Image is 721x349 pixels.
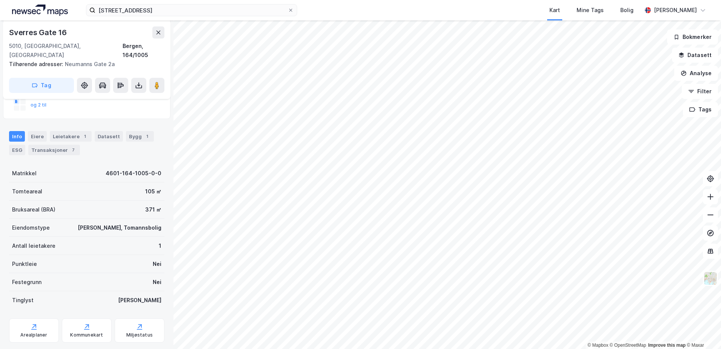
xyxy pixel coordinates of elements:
div: Bruksareal (BRA) [12,205,55,214]
div: 5010, [GEOGRAPHIC_DATA], [GEOGRAPHIC_DATA] [9,42,123,60]
span: Tilhørende adresser: [9,61,65,67]
div: 1 [143,133,151,140]
div: Antall leietakere [12,241,55,250]
div: Sverres Gate 16 [9,26,68,39]
div: Datasett [95,131,123,142]
a: Improve this map [648,343,686,348]
div: Festegrunn [12,278,41,287]
div: Nei [153,278,161,287]
div: Bolig [620,6,634,15]
div: 371 ㎡ [145,205,161,214]
img: Z [703,271,718,286]
div: Bergen, 164/1005 [123,42,164,60]
button: Filter [682,84,718,99]
div: Bygg [126,131,154,142]
div: Mine Tags [577,6,604,15]
div: [PERSON_NAME] [118,296,161,305]
div: ESG [9,145,25,155]
div: 7 [69,146,77,154]
div: Nei [153,259,161,269]
button: Bokmerker [667,29,718,45]
div: Info [9,131,25,142]
div: Kart [549,6,560,15]
div: 1 [159,241,161,250]
button: Datasett [672,48,718,63]
div: [PERSON_NAME], Tomannsbolig [78,223,161,232]
div: Transaksjoner [28,145,80,155]
div: Tinglyst [12,296,34,305]
div: Eiere [28,131,47,142]
div: Kontrollprogram for chat [683,313,721,349]
div: 4601-164-1005-0-0 [106,169,161,178]
div: Neumanns Gate 2a [9,60,158,69]
div: Miljøstatus [126,332,153,338]
input: Søk på adresse, matrikkel, gårdeiere, leietakere eller personer [95,5,288,16]
div: Matrikkel [12,169,37,178]
div: Leietakere [50,131,92,142]
div: [PERSON_NAME] [654,6,697,15]
a: Mapbox [588,343,608,348]
button: Analyse [674,66,718,81]
div: Eiendomstype [12,223,50,232]
iframe: Chat Widget [683,313,721,349]
div: 1 [81,133,89,140]
div: Punktleie [12,259,37,269]
button: Tag [9,78,74,93]
div: Kommunekart [70,332,103,338]
img: logo.a4113a55bc3d86da70a041830d287a7e.svg [12,5,68,16]
div: Tomteareal [12,187,42,196]
div: Arealplaner [20,332,47,338]
button: Tags [683,102,718,117]
a: OpenStreetMap [610,343,646,348]
div: 105 ㎡ [145,187,161,196]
